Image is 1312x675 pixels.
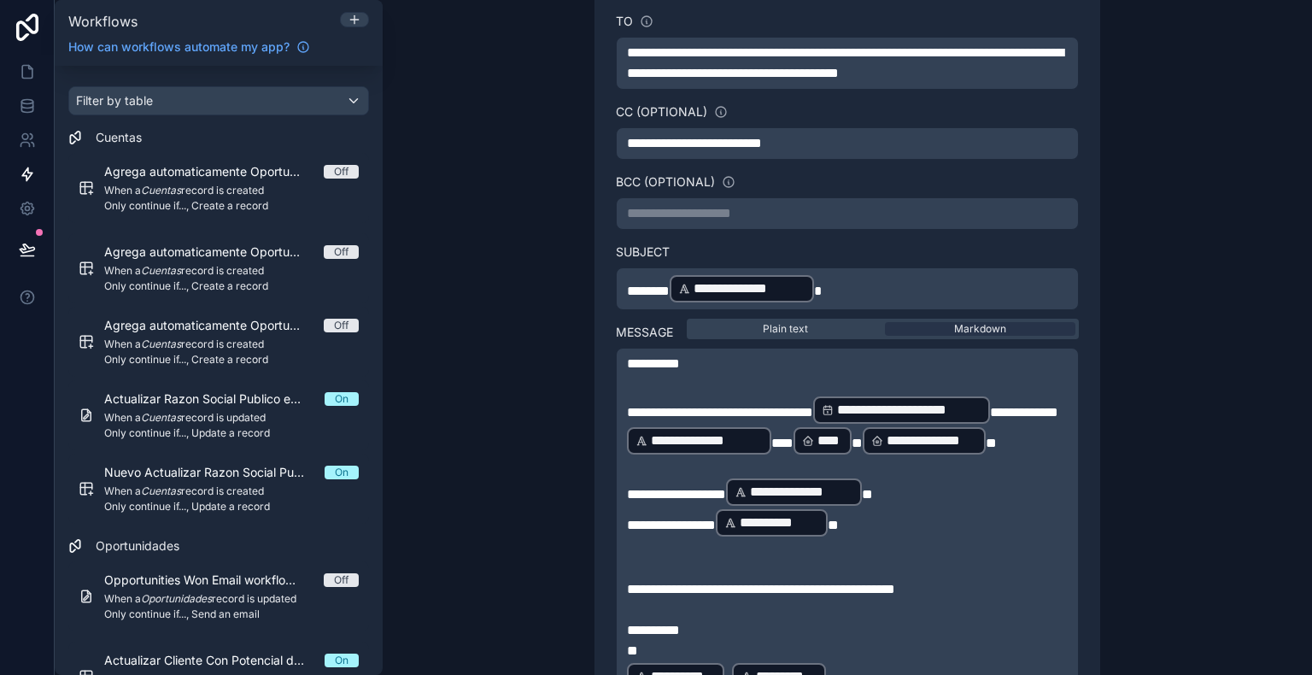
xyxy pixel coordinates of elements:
a: How can workflows automate my app? [61,38,317,56]
label: Subject [616,244,1079,261]
span: How can workflows automate my app? [68,38,290,56]
label: To [616,13,633,30]
span: Workflows [68,13,138,30]
label: BCC (optional) [616,173,715,191]
span: Plain text [763,322,808,336]
label: CC (optional) [616,103,707,120]
span: Markdown [954,322,1006,336]
label: Message [616,324,673,341]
